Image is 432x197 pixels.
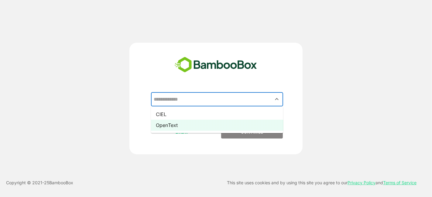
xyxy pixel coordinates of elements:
font: CIEL [156,111,167,117]
font: BACK [176,130,188,135]
font: Copyright © 2021- [6,180,44,185]
font: This site uses cookies and by using this site you agree to our [227,180,348,185]
button: Close [273,95,281,103]
font: CONTINUE [241,130,263,135]
a: Privacy Policy [348,180,375,185]
font: BambooBox [49,180,73,185]
font: OpenText [156,122,178,128]
font: 25 [44,180,49,185]
font: and [375,180,383,185]
img: bamboobox [171,55,260,75]
a: Terms of Service [383,180,417,185]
